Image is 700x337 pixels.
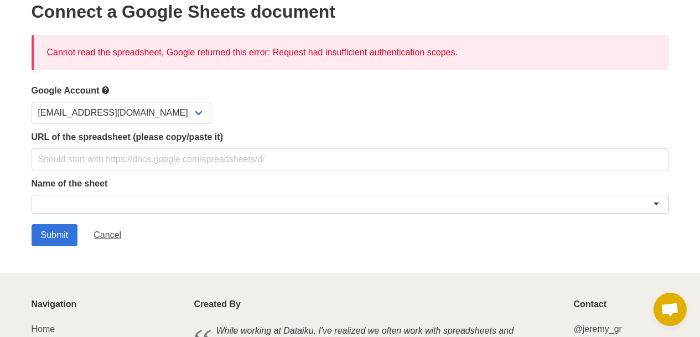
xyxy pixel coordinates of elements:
[32,224,78,246] input: Submit
[573,324,621,334] a: @jeremy_gr
[32,324,55,334] a: Home
[32,299,181,309] p: Navigation
[32,148,669,170] input: Should start with https://docs.google.com/spreadsheets/d/
[654,293,687,326] a: Open chat
[32,2,669,22] h2: Connect a Google Sheets document
[32,84,669,97] label: Google Account
[194,299,561,309] p: Created By
[32,35,669,70] div: Cannot read the spreadsheet, Google returned this error: Request had insufficient authentication ...
[84,224,131,246] a: Cancel
[32,177,669,190] label: Name of the sheet
[573,299,668,309] p: Contact
[32,131,669,144] label: URL of the spreadsheet (please copy/paste it)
